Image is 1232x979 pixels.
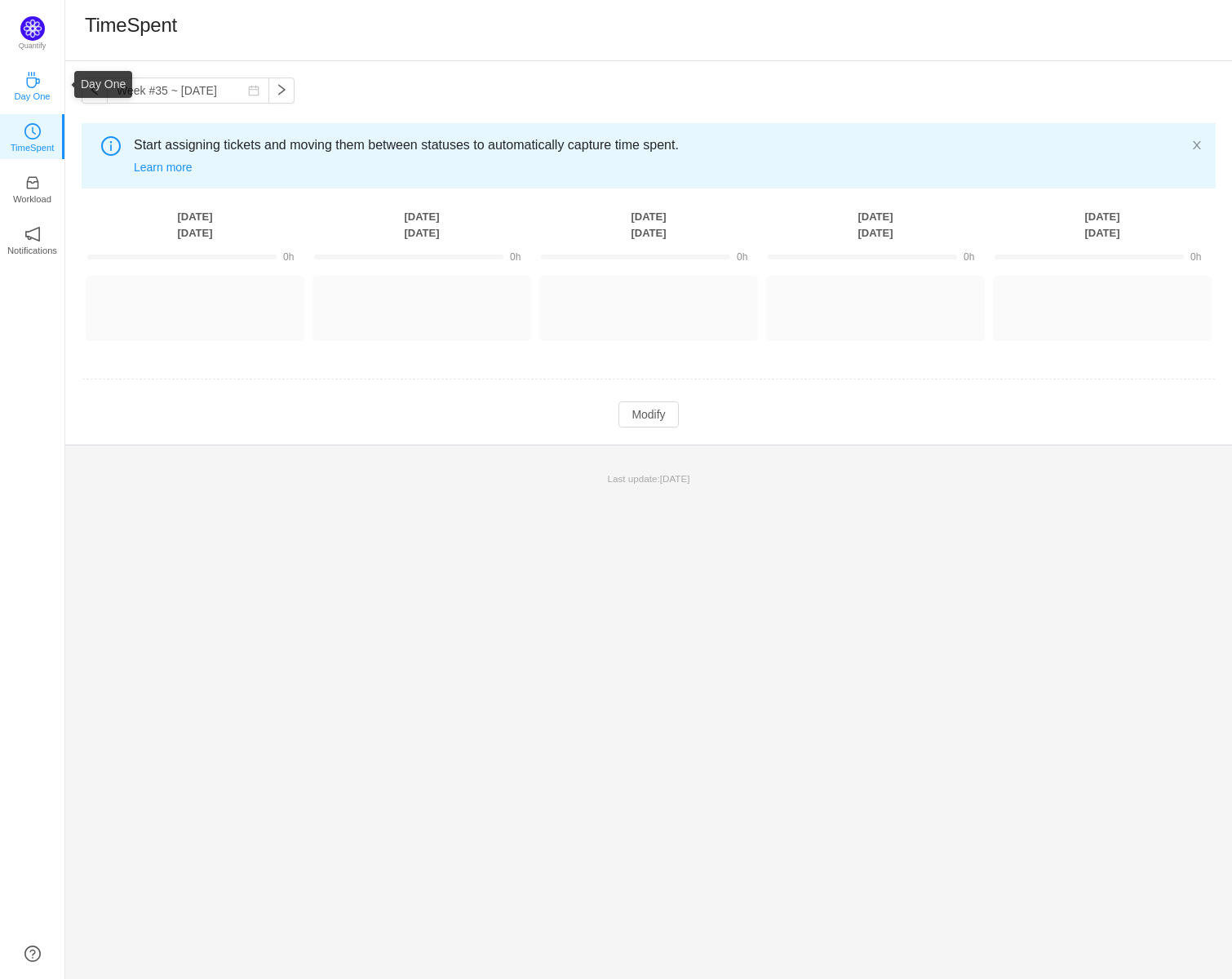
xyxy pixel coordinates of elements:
[248,85,259,96] i: icon: calendar
[134,135,1191,155] span: Start assigning tickets and moving them between statuses to automatically capture time spent.
[24,231,41,247] a: icon: notificationNotifications
[24,123,41,140] i: icon: clock-circle
[1191,140,1203,151] i: icon: close
[11,140,55,155] p: TimeSpent
[660,473,690,484] span: [DATE]
[14,89,50,104] p: Day One
[283,251,294,263] span: 0h
[7,243,57,258] p: Notifications
[13,192,51,206] p: Workload
[608,473,690,484] span: Last update:
[24,175,41,191] i: icon: inbox
[82,208,308,241] th: [DATE] [DATE]
[989,208,1216,241] th: [DATE] [DATE]
[107,78,269,104] input: Select a week
[24,946,41,962] a: icon: question-circle
[85,13,177,38] h1: TimeSpent
[20,16,45,41] img: Quantify
[24,179,41,196] a: icon: inboxWorkload
[134,161,193,174] a: Learn more
[19,41,47,52] p: Quantify
[618,401,678,427] button: Modify
[308,208,535,241] th: [DATE] [DATE]
[24,128,41,144] a: icon: clock-circleTimeSpent
[964,251,974,263] span: 0h
[24,226,41,242] i: icon: notification
[535,208,762,241] th: [DATE] [DATE]
[1191,136,1203,154] button: icon: close
[510,251,521,263] span: 0h
[268,78,295,104] button: icon: right
[101,136,121,156] i: icon: info-circle
[737,251,747,263] span: 0h
[24,72,41,88] i: icon: coffee
[1190,251,1201,263] span: 0h
[24,77,41,93] a: icon: coffeeDay One
[82,78,108,104] button: icon: left
[762,208,989,241] th: [DATE] [DATE]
